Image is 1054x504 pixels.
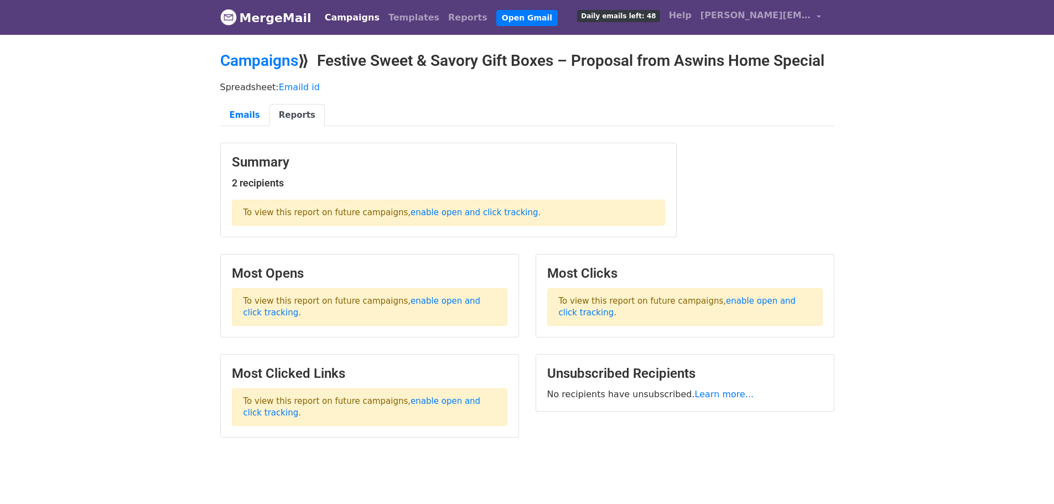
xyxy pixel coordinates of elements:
[232,154,665,170] h3: Summary
[232,266,507,282] h3: Most Opens
[232,388,507,426] p: To view this report on future campaigns, .
[232,200,665,226] p: To view this report on future campaigns, .
[320,7,384,29] a: Campaigns
[577,10,660,22] span: Daily emails left: 48
[547,366,823,382] h3: Unsubscribed Recipients
[444,7,492,29] a: Reports
[547,388,823,400] p: No recipients have unsubscribed.
[220,104,269,127] a: Emails
[384,7,444,29] a: Templates
[496,10,558,26] a: Open Gmail
[696,4,825,30] a: [PERSON_NAME][EMAIL_ADDRESS][DOMAIN_NAME]
[220,9,237,25] img: MergeMail logo
[700,9,811,22] span: [PERSON_NAME][EMAIL_ADDRESS][DOMAIN_NAME]
[547,266,823,282] h3: Most Clicks
[232,177,665,189] h5: 2 recipients
[220,81,834,93] p: Spreadsheet:
[220,51,834,70] h2: ⟫ Festive Sweet & Savory Gift Boxes – Proposal from Aswins Home Special
[664,4,696,27] a: Help
[220,51,298,70] a: Campaigns
[220,6,311,29] a: MergeMail
[279,82,320,92] a: Emaild id
[269,104,325,127] a: Reports
[695,389,754,399] a: Learn more...
[573,4,664,27] a: Daily emails left: 48
[232,366,507,382] h3: Most Clicked Links
[232,288,507,326] p: To view this report on future campaigns, .
[411,207,538,217] a: enable open and click tracking
[547,288,823,326] p: To view this report on future campaigns, .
